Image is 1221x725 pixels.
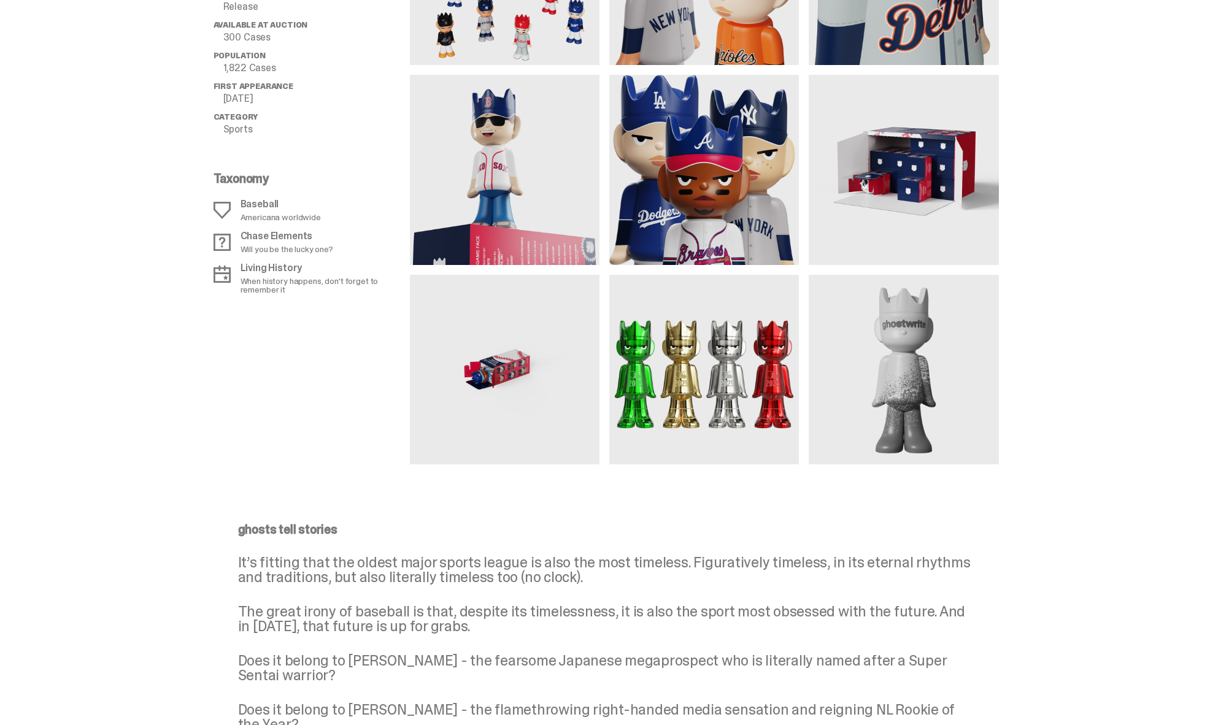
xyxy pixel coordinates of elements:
[214,20,308,30] span: Available at Auction
[809,75,998,264] img: media gallery image
[223,33,410,42] p: 300 Cases
[214,172,403,185] p: Taxonomy
[214,112,258,122] span: Category
[410,75,599,264] img: media gallery image
[223,94,410,104] p: [DATE]
[241,277,403,294] p: When history happens, don't forget to remember it
[223,125,410,134] p: Sports
[238,555,974,585] p: It’s fitting that the oldest major sports league is also the most timeless. Figuratively timeless...
[609,275,799,464] img: media gallery image
[241,263,403,273] p: Living History
[238,604,974,634] p: The great irony of baseball is that, despite its timelessness, it is also the sport most obsessed...
[241,199,321,209] p: Baseball
[238,523,974,535] p: ghosts tell stories
[410,275,599,464] img: media gallery image
[609,75,799,264] img: media gallery image
[223,63,410,73] p: 1,822 Cases
[241,245,333,253] p: Will you be the lucky one?
[214,81,293,91] span: First Appearance
[809,275,998,464] img: media gallery image
[241,213,321,221] p: Americana worldwide
[238,653,974,683] p: Does it belong to [PERSON_NAME] - the fearsome Japanese megaprospect who is literally named after...
[214,50,266,61] span: Population
[223,2,410,12] p: Release
[241,231,333,241] p: Chase Elements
